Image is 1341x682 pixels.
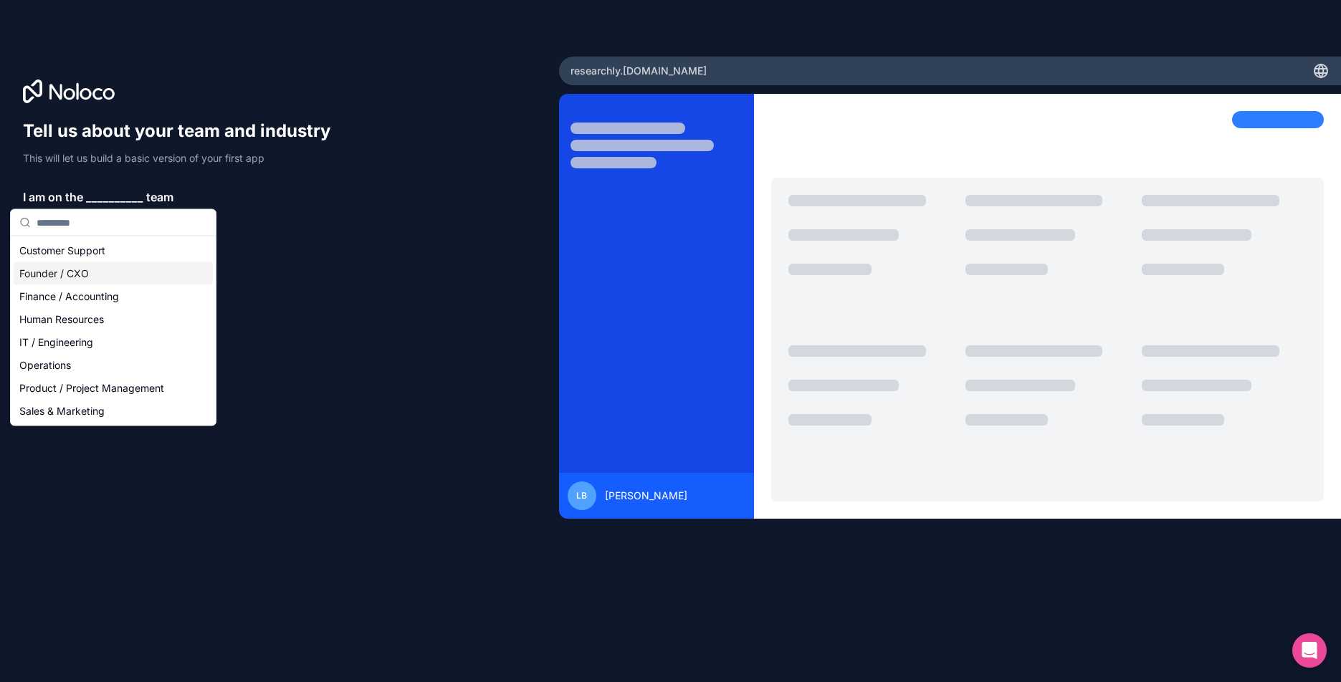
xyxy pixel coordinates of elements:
[146,188,173,206] span: team
[14,285,213,308] div: Finance / Accounting
[14,377,213,400] div: Product / Project Management
[14,308,213,331] div: Human Resources
[605,489,687,503] span: [PERSON_NAME]
[576,490,587,501] span: LB
[14,262,213,285] div: Founder / CXO
[1292,633,1327,668] div: Open Intercom Messenger
[14,400,213,423] div: Sales & Marketing
[11,236,216,426] div: Suggestions
[23,188,83,206] span: I am on the
[14,331,213,354] div: IT / Engineering
[23,120,344,143] h1: Tell us about your team and industry
[571,64,707,78] span: researchly .[DOMAIN_NAME]
[14,354,213,377] div: Operations
[14,239,213,262] div: Customer Support
[23,151,344,165] p: This will let us build a basic version of your first app
[86,188,143,206] span: __________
